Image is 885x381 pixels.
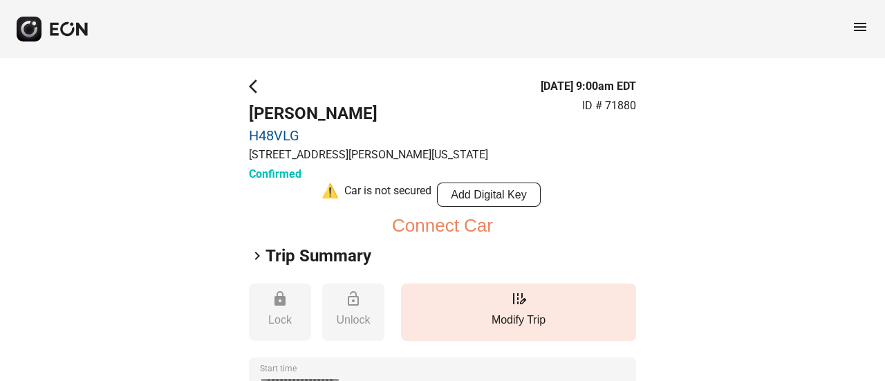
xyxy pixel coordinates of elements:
div: ⚠️ [322,183,339,207]
button: Add Digital Key [437,183,541,207]
span: menu [852,19,868,35]
p: Modify Trip [408,312,629,328]
button: Modify Trip [401,284,636,341]
p: [STREET_ADDRESS][PERSON_NAME][US_STATE] [249,147,488,163]
h3: Confirmed [249,166,488,183]
div: Car is not secured [344,183,431,207]
span: keyboard_arrow_right [249,248,265,264]
button: Connect Car [392,217,493,234]
span: arrow_back_ios [249,78,265,95]
a: H48VLG [249,127,488,144]
h2: Trip Summary [265,245,371,267]
h3: [DATE] 9:00am EDT [541,78,636,95]
h2: [PERSON_NAME] [249,102,488,124]
span: edit_road [510,290,527,307]
p: ID # 71880 [582,97,636,114]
